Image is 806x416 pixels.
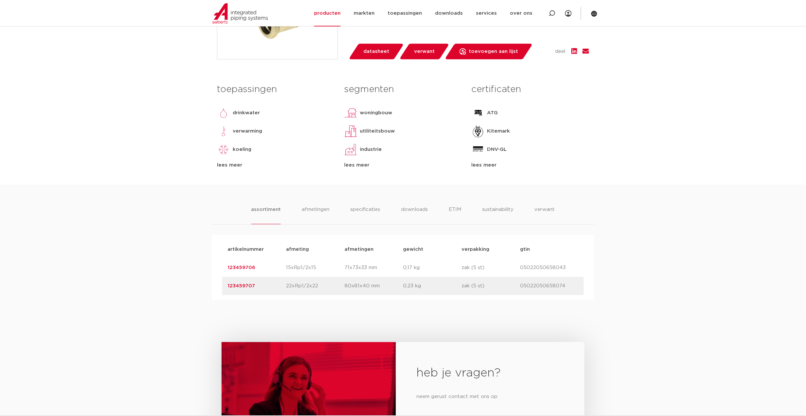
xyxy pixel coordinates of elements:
li: downloads [401,206,428,224]
p: utiliteitsbouw [360,127,395,135]
div: lees meer [217,161,334,169]
p: artikelnummer [227,246,286,253]
li: specificaties [350,206,380,224]
img: ATG [472,106,485,120]
img: industrie [344,143,357,156]
p: koeling [233,146,251,153]
div: lees meer [472,161,589,169]
p: afmeting [286,246,344,253]
p: 05022050658043 [520,264,579,272]
a: 123459707 [227,283,255,288]
a: 123459706 [227,265,255,270]
p: industrie [360,146,382,153]
h3: certificaten [472,83,589,96]
li: assortiment [251,206,281,224]
img: DNV-GL [472,143,485,156]
p: drinkwater [233,109,260,117]
img: utiliteitsbouw [344,125,357,138]
p: zak (5 st) [462,282,520,290]
p: afmetingen [344,246,403,253]
p: gewicht [403,246,462,253]
li: ETIM [449,206,461,224]
a: verwant [399,44,449,59]
div: lees meer [344,161,462,169]
span: verwant [414,46,435,57]
p: 0,23 kg [403,282,462,290]
p: DNV-GL [487,146,507,153]
span: datasheet [363,46,389,57]
li: verwant [534,206,555,224]
img: Kitemark [472,125,485,138]
img: verwarming [217,125,230,138]
p: verwarming [233,127,262,135]
p: 15xRp1/2x15 [286,264,344,272]
p: ATG [487,109,498,117]
p: verpakking [462,246,520,253]
p: 05022050658074 [520,282,579,290]
h3: segmenten [344,83,462,96]
h2: heb je vragen? [417,366,563,381]
p: 71x73x33 mm [344,264,403,272]
img: koeling [217,143,230,156]
p: gtin [520,246,579,253]
p: zak (5 st) [462,264,520,272]
li: afmetingen [302,206,329,224]
h3: toepassingen [217,83,334,96]
span: deel: [555,48,566,56]
p: 0,17 kg [403,264,462,272]
p: 80x81x40 mm [344,282,403,290]
p: woningbouw [360,109,392,117]
li: sustainability [482,206,513,224]
a: datasheet [348,44,404,59]
span: toevoegen aan lijst [469,46,518,57]
p: Kitemark [487,127,510,135]
p: 22xRp1/2x22 [286,282,344,290]
img: drinkwater [217,106,230,120]
p: neem gerust contact met ons op [417,392,563,402]
img: woningbouw [344,106,357,120]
